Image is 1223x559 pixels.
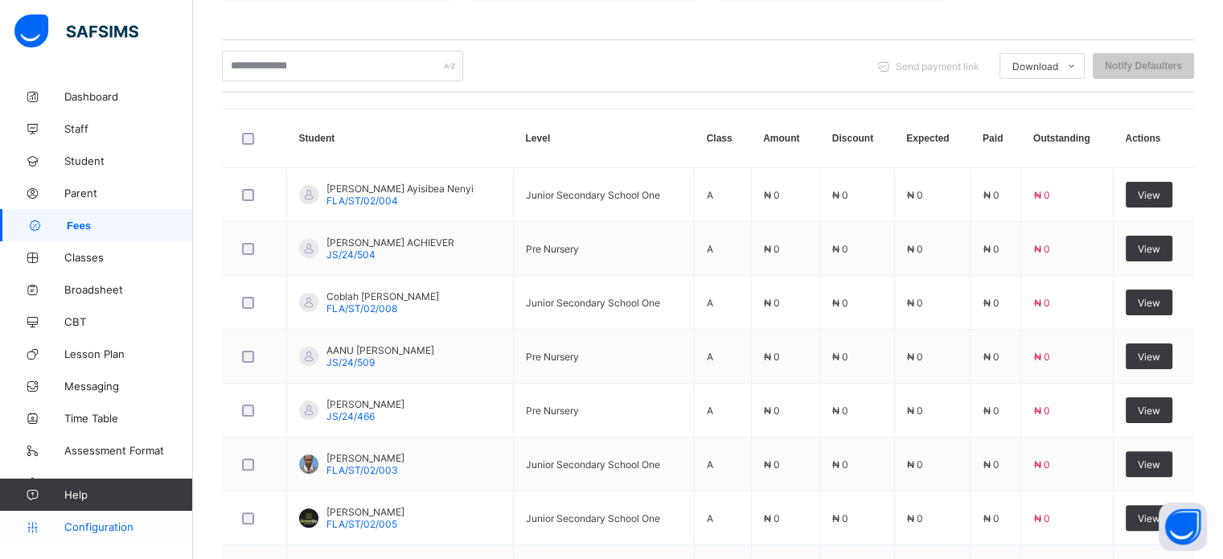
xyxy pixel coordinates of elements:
[64,122,193,135] span: Staff
[1138,458,1160,471] span: View
[983,458,999,471] span: ₦ 0
[983,243,999,255] span: ₦ 0
[1033,351,1049,363] span: ₦ 0
[1113,109,1194,168] th: Actions
[326,452,404,464] span: [PERSON_NAME]
[1138,405,1160,417] span: View
[764,351,780,363] span: ₦ 0
[64,187,193,199] span: Parent
[1138,189,1160,201] span: View
[326,249,376,261] span: JS/24/504
[983,405,999,417] span: ₦ 0
[894,109,971,168] th: Expected
[64,315,193,328] span: CBT
[64,154,193,167] span: Student
[764,405,780,417] span: ₦ 0
[907,243,923,255] span: ₦ 0
[707,351,713,363] span: A
[1033,243,1049,255] span: ₦ 0
[64,476,193,489] span: Collaborators
[983,297,999,309] span: ₦ 0
[907,512,923,524] span: ₦ 0
[695,109,752,168] th: Class
[1159,503,1207,551] button: Open asap
[326,410,375,422] span: JS/24/466
[707,405,713,417] span: A
[326,344,434,356] span: AANU [PERSON_NAME]
[1033,297,1049,309] span: ₦ 0
[526,512,660,524] span: Junior Secondary School One
[907,351,923,363] span: ₦ 0
[64,90,193,103] span: Dashboard
[707,512,713,524] span: A
[64,283,193,296] span: Broadsheet
[907,189,923,201] span: ₦ 0
[287,109,514,168] th: Student
[832,297,848,309] span: ₦ 0
[326,302,397,314] span: FLA/ST/02/008
[326,356,375,368] span: JS/24/509
[64,380,193,393] span: Messaging
[326,518,397,530] span: FLA/ST/02/005
[64,347,193,360] span: Lesson Plan
[1138,297,1160,309] span: View
[326,195,398,207] span: FLA/ST/02/004
[513,109,694,168] th: Level
[326,506,404,518] span: [PERSON_NAME]
[1033,189,1049,201] span: ₦ 0
[896,60,979,72] span: Send payment link
[907,405,923,417] span: ₦ 0
[326,398,404,410] span: [PERSON_NAME]
[1033,458,1049,471] span: ₦ 0
[526,189,660,201] span: Junior Secondary School One
[832,405,848,417] span: ₦ 0
[751,109,820,168] th: Amount
[1138,351,1160,363] span: View
[832,512,848,524] span: ₦ 0
[1138,243,1160,255] span: View
[707,458,713,471] span: A
[983,351,999,363] span: ₦ 0
[832,189,848,201] span: ₦ 0
[326,236,454,249] span: [PERSON_NAME] ACHIEVER
[707,297,713,309] span: A
[832,351,848,363] span: ₦ 0
[764,243,780,255] span: ₦ 0
[326,290,439,302] span: Coblah [PERSON_NAME]
[907,458,923,471] span: ₦ 0
[64,444,193,457] span: Assessment Format
[64,488,192,501] span: Help
[526,351,579,363] span: Pre Nursery
[764,512,780,524] span: ₦ 0
[64,251,193,264] span: Classes
[1021,109,1113,168] th: Outstanding
[1012,60,1058,72] span: Download
[326,183,474,195] span: [PERSON_NAME] Ayisibea Nenyi
[526,405,579,417] span: Pre Nursery
[1138,512,1160,524] span: View
[832,243,848,255] span: ₦ 0
[971,109,1021,168] th: Paid
[64,412,193,425] span: Time Table
[707,243,713,255] span: A
[764,189,780,201] span: ₦ 0
[64,520,192,533] span: Configuration
[832,458,848,471] span: ₦ 0
[983,512,999,524] span: ₦ 0
[764,297,780,309] span: ₦ 0
[526,458,660,471] span: Junior Secondary School One
[707,189,713,201] span: A
[983,189,999,201] span: ₦ 0
[526,243,579,255] span: Pre Nursery
[1105,60,1182,72] span: Notify Defaulters
[67,220,193,232] span: Fees
[1033,512,1049,524] span: ₦ 0
[326,464,398,476] span: FLA/ST/02/003
[907,297,923,309] span: ₦ 0
[526,297,660,309] span: Junior Secondary School One
[1033,405,1049,417] span: ₦ 0
[14,14,138,48] img: safsims
[820,109,894,168] th: Discount
[764,458,780,471] span: ₦ 0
